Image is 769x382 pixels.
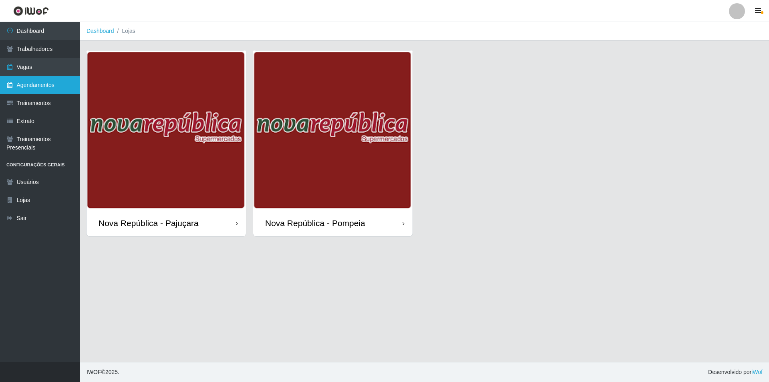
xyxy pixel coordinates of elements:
[87,368,119,376] span: © 2025 .
[265,218,365,228] div: Nova República - Pompeia
[13,6,49,16] img: CoreUI Logo
[253,51,413,236] a: Nova República - Pompeia
[87,51,246,210] img: cardImg
[80,22,769,40] nav: breadcrumb
[708,368,763,376] span: Desenvolvido por
[87,51,246,236] a: Nova República - Pajuçara
[87,28,114,34] a: Dashboard
[99,218,199,228] div: Nova República - Pajuçara
[114,27,135,35] li: Lojas
[751,369,763,375] a: iWof
[253,51,413,210] img: cardImg
[87,369,101,375] span: IWOF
